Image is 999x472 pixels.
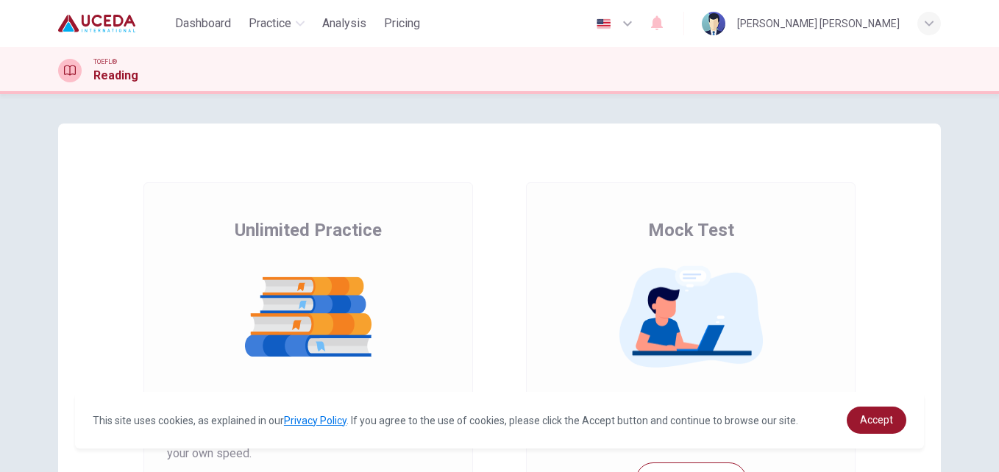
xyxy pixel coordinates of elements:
span: TOEFL® [93,57,117,67]
a: Uceda logo [58,9,169,38]
span: Practice [249,15,291,32]
div: [PERSON_NAME] [PERSON_NAME] [737,15,900,32]
span: Analysis [322,15,366,32]
span: This site uses cookies, as explained in our . If you agree to the use of cookies, please click th... [93,415,798,426]
div: cookieconsent [75,392,924,448]
button: Practice [243,10,310,37]
span: Pricing [384,15,420,32]
img: en [594,18,613,29]
img: Profile picture [702,12,725,35]
span: Unlimited Practice [235,218,382,242]
span: Accept [860,414,893,426]
span: Mock Test [648,218,734,242]
button: Analysis [316,10,372,37]
button: Pricing [378,10,426,37]
h1: Reading [93,67,138,85]
span: Dashboard [175,15,231,32]
a: dismiss cookie message [847,407,906,434]
a: Privacy Policy [284,415,346,426]
img: Uceda logo [58,9,135,38]
button: Dashboard [169,10,237,37]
